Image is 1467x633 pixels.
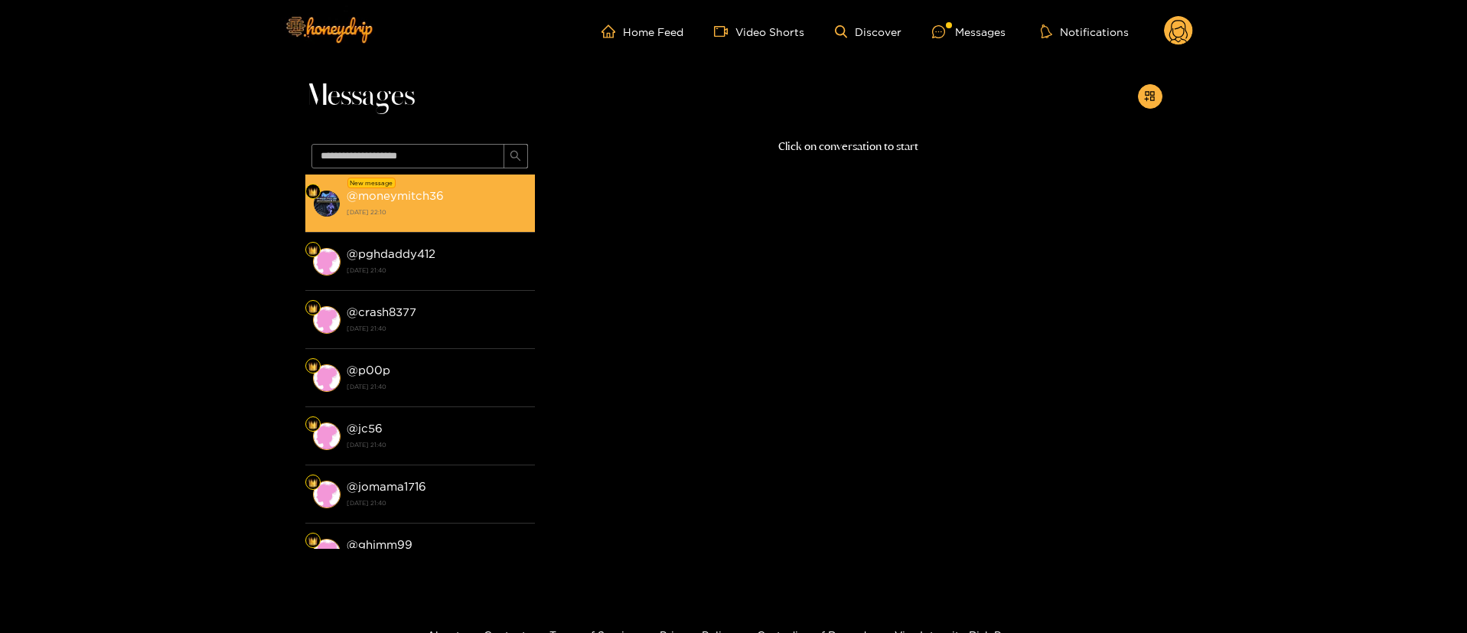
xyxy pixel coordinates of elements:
[313,539,341,566] img: conversation
[535,138,1162,155] p: Click on conversation to start
[313,190,341,217] img: conversation
[308,537,318,546] img: Fan Level
[347,380,527,393] strong: [DATE] 21:40
[347,480,426,493] strong: @ jomama1716
[1144,90,1156,103] span: appstore-add
[347,538,412,551] strong: @ ghimm99
[308,304,318,313] img: Fan Level
[347,178,396,188] div: New message
[347,205,527,219] strong: [DATE] 22:10
[347,247,435,260] strong: @ pghdaddy412
[308,362,318,371] img: Fan Level
[835,25,901,38] a: Discover
[347,438,527,452] strong: [DATE] 21:40
[347,496,527,510] strong: [DATE] 21:40
[308,420,318,429] img: Fan Level
[347,321,527,335] strong: [DATE] 21:40
[714,24,804,38] a: Video Shorts
[313,481,341,508] img: conversation
[1036,24,1133,39] button: Notifications
[308,246,318,255] img: Fan Level
[601,24,623,38] span: home
[313,306,341,334] img: conversation
[347,305,416,318] strong: @ crash8377
[308,188,318,197] img: Fan Level
[932,23,1006,41] div: Messages
[347,364,390,377] strong: @ p00p
[347,263,527,277] strong: [DATE] 21:40
[313,364,341,392] img: conversation
[347,189,444,202] strong: @ moneymitch36
[1138,84,1162,109] button: appstore-add
[308,478,318,488] img: Fan Level
[347,422,383,435] strong: @ jc56
[504,144,528,168] button: search
[510,150,521,163] span: search
[714,24,735,38] span: video-camera
[313,423,341,450] img: conversation
[313,248,341,276] img: conversation
[601,24,683,38] a: Home Feed
[305,78,415,115] span: Messages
